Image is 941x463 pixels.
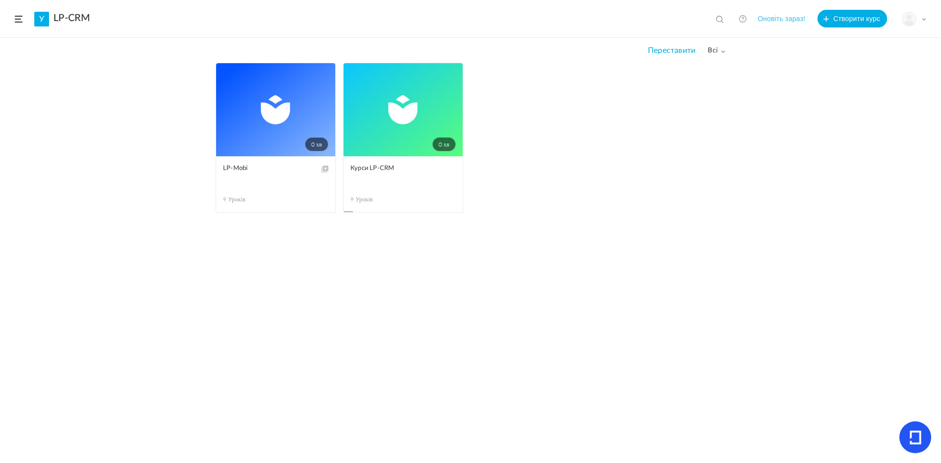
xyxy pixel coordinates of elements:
[311,140,322,148] font: 0 хв
[53,13,90,23] font: LP-CRM
[216,63,335,156] a: 0 хв
[902,12,916,26] img: user-image.png
[350,195,373,203] font: 9 уроків
[758,10,805,27] button: Оновіть зараз!
[439,140,449,148] font: 0 хв
[708,47,718,54] font: всі
[350,163,456,185] a: Курси LP-CRM
[223,195,246,203] font: 9 уроків
[39,15,44,23] font: У
[817,10,887,27] button: Створити курс
[758,15,805,23] font: Оновіть зараз!
[223,165,248,171] font: LP-Mobi
[223,163,328,185] a: LP-Mobi
[648,47,695,54] font: Переставити
[344,63,463,156] a: 0 хв
[833,15,880,23] font: Створити курс
[350,165,394,171] font: Курси LP-CRM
